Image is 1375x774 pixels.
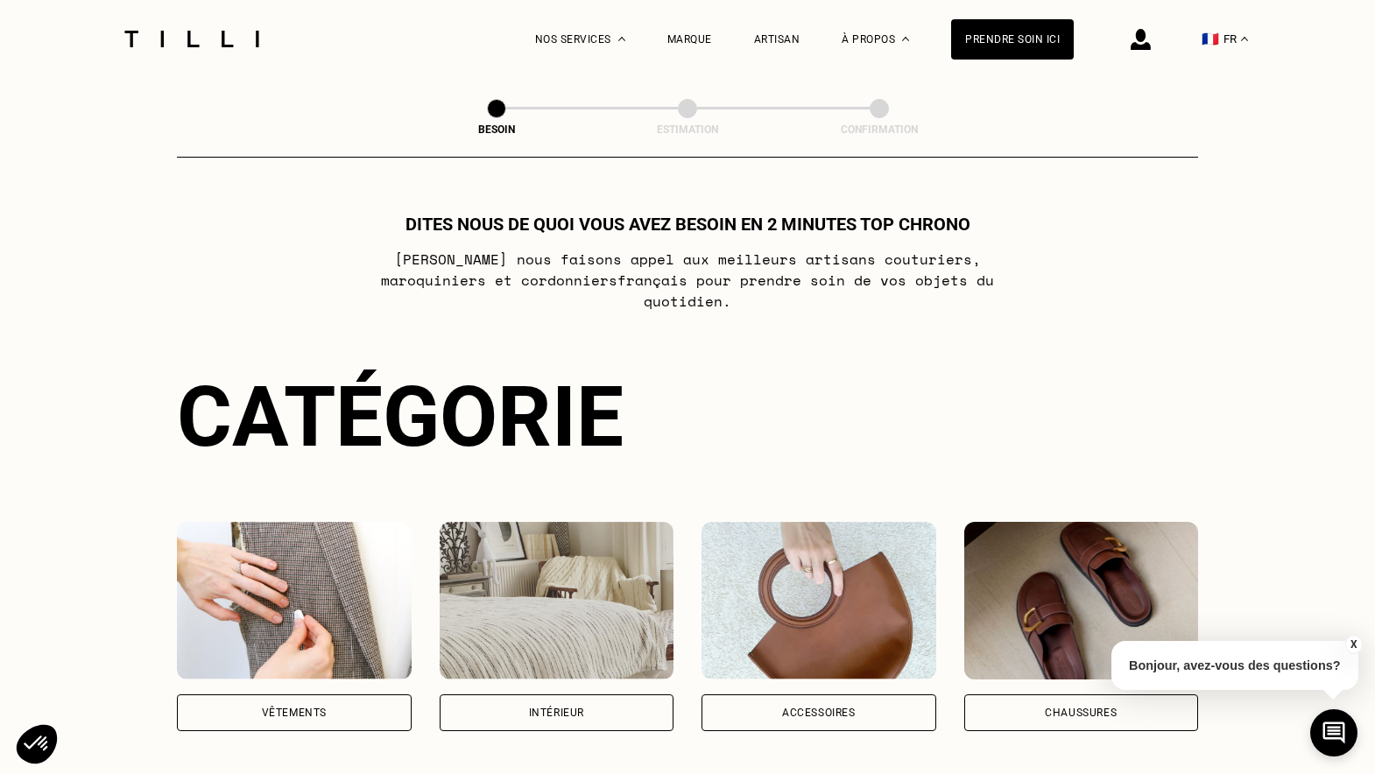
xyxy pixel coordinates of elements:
span: 🇫🇷 [1202,31,1219,47]
img: Menu déroulant [618,37,625,41]
img: Logo du service de couturière Tilli [118,31,265,47]
h1: Dites nous de quoi vous avez besoin en 2 minutes top chrono [405,214,970,235]
img: Chaussures [964,522,1199,679]
div: Chaussures [1045,707,1117,718]
img: menu déroulant [1241,37,1248,41]
a: Marque [667,33,712,46]
div: Estimation [600,123,775,136]
a: Artisan [754,33,800,46]
div: Vêtements [262,707,327,718]
div: Catégorie [177,368,1198,466]
div: Confirmation [792,123,967,136]
p: Bonjour, avez-vous des questions? [1111,641,1358,690]
img: icône connexion [1131,29,1151,50]
p: [PERSON_NAME] nous faisons appel aux meilleurs artisans couturiers , maroquiniers et cordonniers ... [341,249,1035,312]
img: Accessoires [702,522,936,679]
a: Prendre soin ici [951,19,1074,60]
img: Intérieur [440,522,674,679]
div: Intérieur [529,707,584,718]
div: Accessoires [782,707,856,718]
div: Besoin [409,123,584,136]
img: Menu déroulant à propos [902,37,909,41]
img: Vêtements [177,522,412,679]
button: X [1344,635,1362,654]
